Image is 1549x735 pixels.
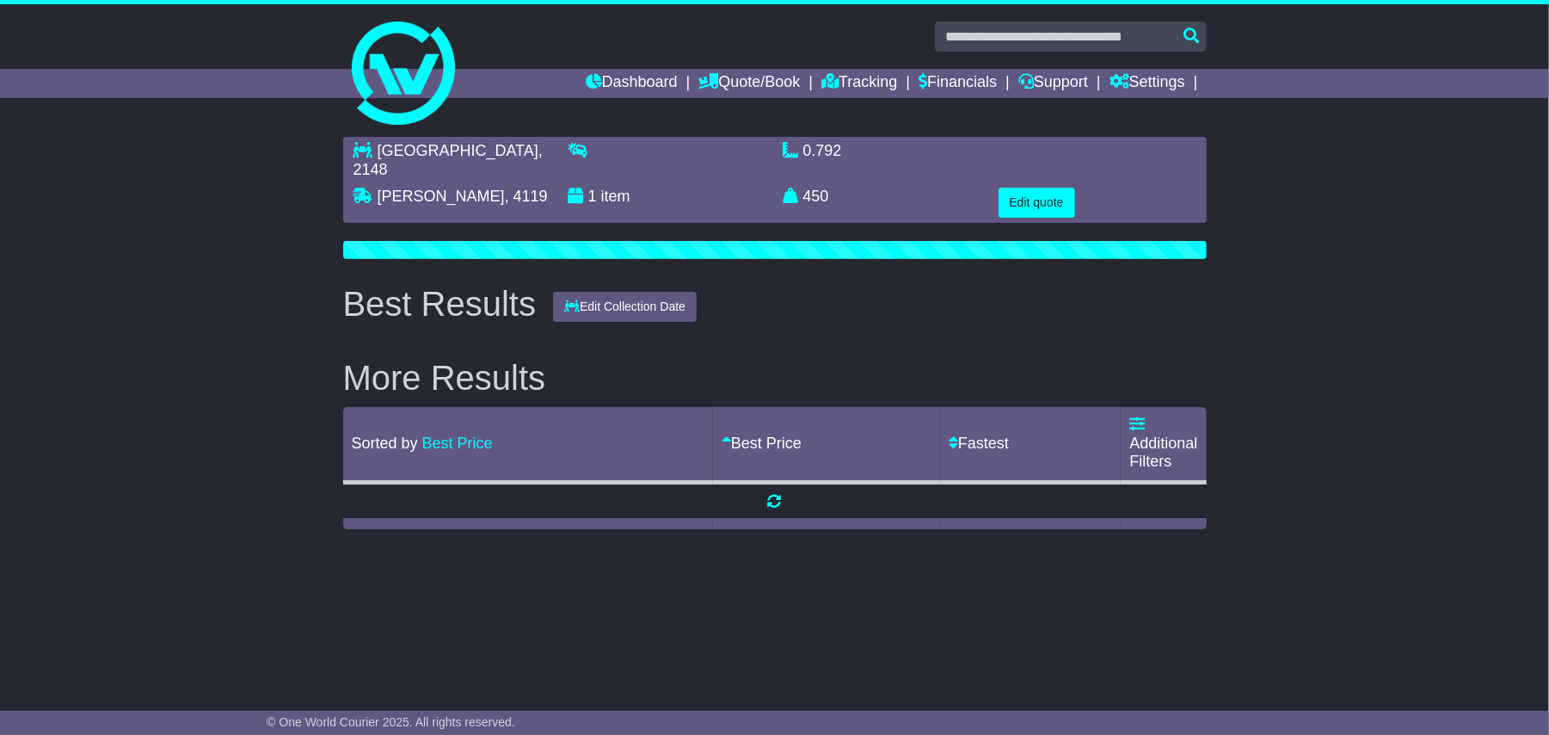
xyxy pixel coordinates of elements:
span: © One World Courier 2025. All rights reserved. [267,715,515,729]
span: [GEOGRAPHIC_DATA] [378,142,538,159]
h2: More Results [343,359,1207,397]
a: Fastest [949,435,1009,452]
button: Edit quote [999,188,1075,218]
span: [PERSON_NAME] [378,188,505,205]
a: Dashboard [586,69,678,98]
span: , 2148 [353,142,543,178]
div: Best Results [335,285,545,323]
a: Best Price [722,435,802,452]
a: Support [1018,69,1088,98]
a: Best Price [422,435,493,452]
span: 0.792 [803,142,842,159]
button: Edit Collection Date [553,292,697,322]
span: 450 [803,188,829,205]
a: Settings [1110,69,1185,98]
span: Sorted by [352,435,418,452]
a: Financials [919,69,997,98]
span: 1 [588,188,597,205]
a: Additional Filters [1129,416,1197,470]
a: Tracking [821,69,897,98]
span: , 4119 [505,188,548,205]
a: Quote/Book [698,69,800,98]
span: item [601,188,630,205]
